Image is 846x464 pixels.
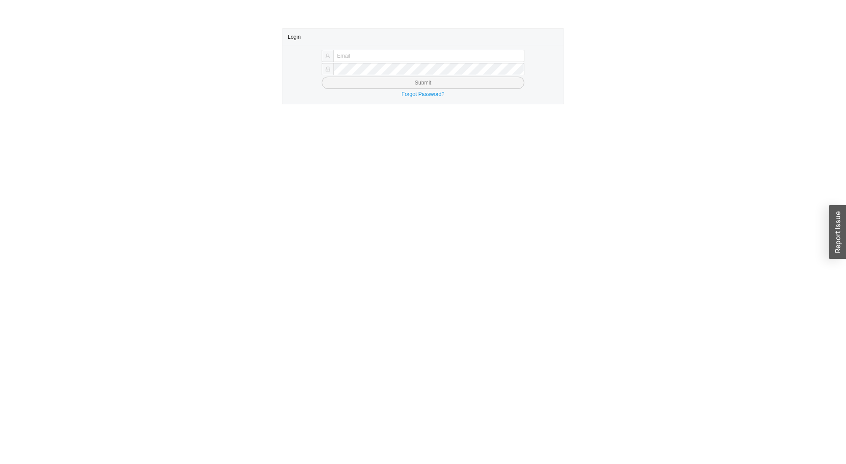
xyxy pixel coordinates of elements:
span: lock [325,66,330,72]
div: Login [288,29,558,45]
button: Submit [322,77,524,89]
a: Forgot Password? [401,91,444,97]
span: user [325,53,330,59]
input: Email [334,50,524,62]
